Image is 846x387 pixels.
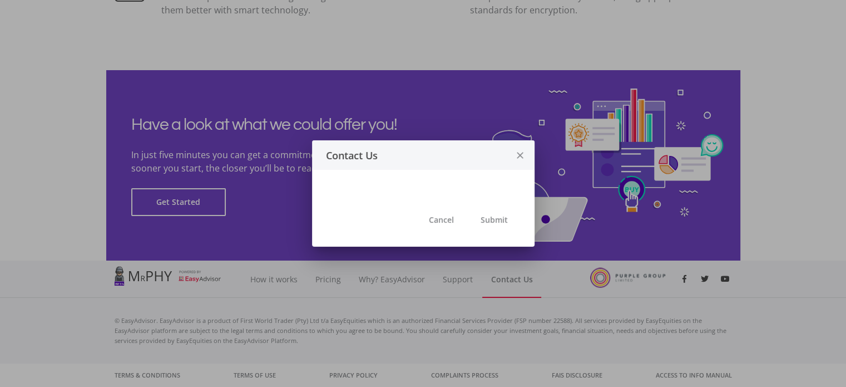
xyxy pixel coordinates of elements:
i: close [514,141,525,170]
button: Submit [467,205,521,233]
ee-modal: Contact Us [312,140,535,247]
button: close [505,140,535,170]
button: Cancel [415,205,467,233]
div: Contact Us [312,148,505,163]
